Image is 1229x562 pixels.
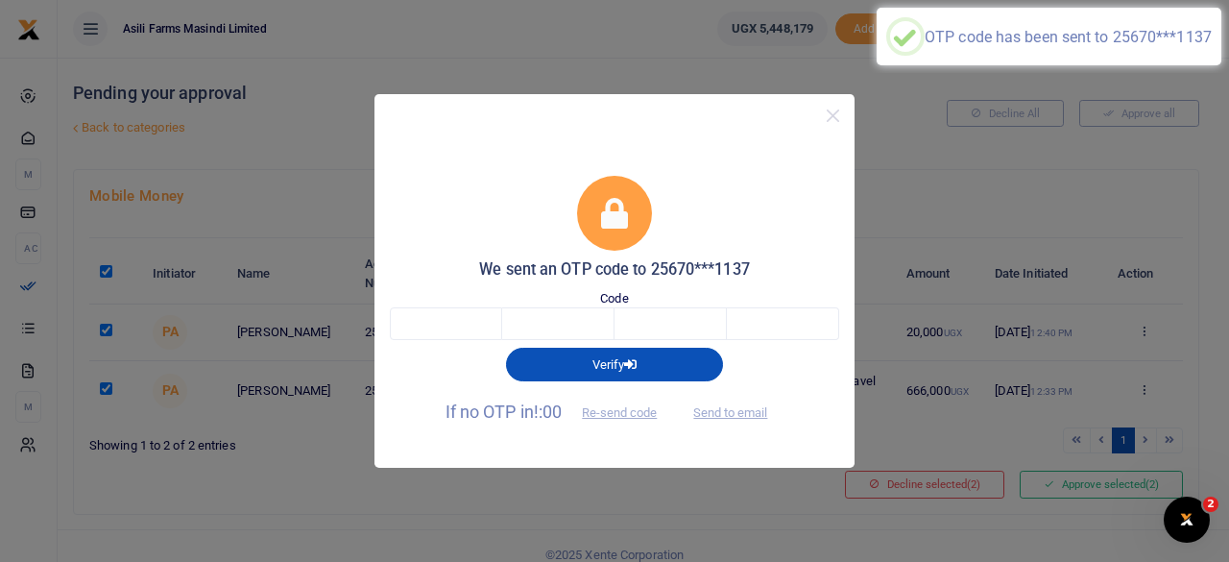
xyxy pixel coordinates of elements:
[819,102,847,130] button: Close
[390,260,839,280] h5: We sent an OTP code to 25670***1137
[446,402,674,422] span: If no OTP in
[925,28,1212,46] div: OTP code has been sent to 25670***1137
[1203,497,1218,512] span: 2
[534,402,562,422] span: !:00
[1164,497,1210,543] iframe: Intercom live chat
[600,289,628,308] label: Code
[506,348,723,380] button: Verify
